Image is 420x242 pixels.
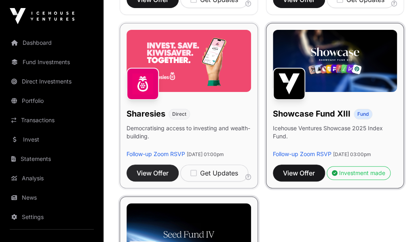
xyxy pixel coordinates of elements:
[6,53,97,71] a: Fund Investments
[137,168,169,178] span: View Offer
[6,208,97,226] a: Settings
[6,73,97,90] a: Direct Investments
[6,34,97,52] a: Dashboard
[127,68,159,100] img: Sharesies
[380,203,420,242] iframe: Chat Widget
[273,165,325,181] button: View Offer
[180,165,248,181] button: Get Updates
[273,108,350,119] h1: Showcase Fund XIII
[273,124,397,140] p: Icehouse Ventures Showcase 2025 Index Fund.
[6,189,97,207] a: News
[6,169,97,187] a: Analysis
[273,68,305,100] img: Showcase Fund XIII
[357,111,369,117] span: Fund
[6,92,97,110] a: Portfolio
[127,108,165,119] h1: Sharesies
[127,124,251,150] p: Democratising access to investing and wealth-building.
[6,111,97,129] a: Transactions
[187,151,224,157] span: [DATE] 01:00pm
[327,166,390,180] button: Investment made
[333,151,371,157] span: [DATE] 03:00pm
[273,150,331,157] a: Follow-up Zoom RSVP
[10,8,74,24] img: Icehouse Ventures Logo
[127,150,185,157] a: Follow-up Zoom RSVP
[6,150,97,168] a: Statements
[127,165,179,181] button: View Offer
[283,168,315,178] span: View Offer
[332,169,385,177] div: Investment made
[6,131,97,148] a: Invest
[190,168,238,178] div: Get Updates
[273,30,397,92] img: Showcase-Fund-Banner-1.jpg
[172,111,186,117] span: Direct
[127,30,251,92] img: Sharesies-Banner.jpg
